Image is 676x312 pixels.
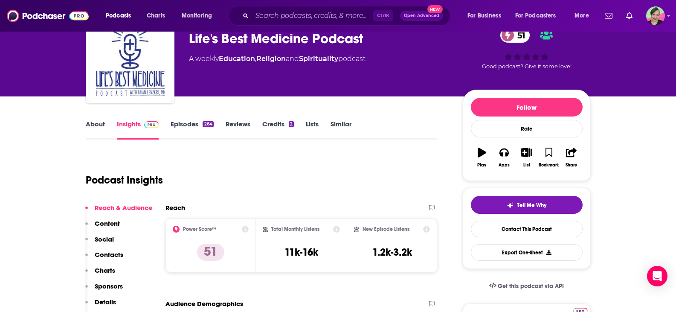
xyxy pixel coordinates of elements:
a: Episodes264 [171,120,213,140]
a: Show notifications dropdown [623,9,636,23]
img: Podchaser - Follow, Share and Rate Podcasts [7,8,89,24]
div: List [523,163,530,168]
button: Open AdvancedNew [400,11,443,21]
div: 264 [203,121,213,127]
h2: Total Monthly Listens [271,226,319,232]
button: Charts [85,266,115,282]
button: Show profile menu [646,6,665,25]
h2: Power Score™ [183,226,216,232]
span: and [286,55,299,63]
span: New [427,5,443,13]
button: Play [471,142,493,173]
button: Social [85,235,114,251]
span: Get this podcast via API [498,283,564,290]
a: Contact This Podcast [471,221,583,237]
input: Search podcasts, credits, & more... [252,9,373,23]
a: Education [219,55,255,63]
button: List [515,142,537,173]
span: Open Advanced [404,14,439,18]
span: Charts [147,10,165,22]
div: 51Good podcast? Give it some love! [463,22,591,75]
a: Spirituality [299,55,338,63]
a: Charts [141,9,170,23]
h1: Podcast Insights [86,174,163,187]
p: Social [95,235,114,243]
a: Credits2 [262,120,294,140]
div: 2 [289,121,294,127]
h3: 1.2k-3.2k [372,246,412,259]
span: Podcasts [106,10,131,22]
a: InsightsPodchaser Pro [117,120,159,140]
span: 51 [509,28,530,43]
p: Sponsors [95,282,123,290]
a: About [86,120,105,140]
a: Get this podcast via API [482,276,571,297]
button: open menu [510,9,569,23]
button: open menu [100,9,142,23]
img: User Profile [646,6,665,25]
p: Content [95,219,120,227]
p: Contacts [95,251,123,259]
button: open menu [176,9,223,23]
button: Content [85,219,120,235]
img: tell me why sparkle [507,202,514,209]
a: Lists [306,120,319,140]
button: open menu [461,9,512,23]
a: 51 [500,28,530,43]
a: Similar [331,120,351,140]
span: Monitoring [182,10,212,22]
div: Apps [499,163,510,168]
button: Apps [493,142,515,173]
span: Ctrl K [373,10,393,21]
div: Play [477,163,486,168]
img: Podchaser Pro [144,121,159,128]
div: A weekly podcast [189,54,366,64]
button: Contacts [85,251,123,266]
span: Good podcast? Give it some love! [482,63,572,70]
button: Follow [471,98,583,117]
button: Share [560,142,582,173]
p: Charts [95,266,115,274]
h2: Reach [165,204,185,212]
button: Sponsors [85,282,123,298]
button: Reach & Audience [85,204,152,219]
span: Logged in as LizDVictoryBelt [646,6,665,25]
div: Open Intercom Messenger [647,266,667,286]
span: , [255,55,256,63]
span: Tell Me Why [517,202,546,209]
div: Rate [471,120,583,137]
p: Details [95,298,116,306]
button: open menu [569,9,600,23]
button: Export One-Sheet [471,244,583,261]
span: For Business [467,10,501,22]
button: Bookmark [538,142,560,173]
h3: 11k-16k [284,246,318,259]
h2: Audience Demographics [165,300,243,308]
h2: New Episode Listens [363,226,409,232]
a: Reviews [226,120,250,140]
div: Share [566,163,577,168]
img: Life's Best Medicine Podcast [87,16,173,102]
p: 51 [197,244,224,261]
button: tell me why sparkleTell Me Why [471,196,583,214]
div: Search podcasts, credits, & more... [237,6,458,26]
a: Religion [256,55,286,63]
a: Show notifications dropdown [601,9,616,23]
span: More [574,10,589,22]
span: For Podcasters [515,10,556,22]
div: Bookmark [539,163,559,168]
p: Reach & Audience [95,204,152,212]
